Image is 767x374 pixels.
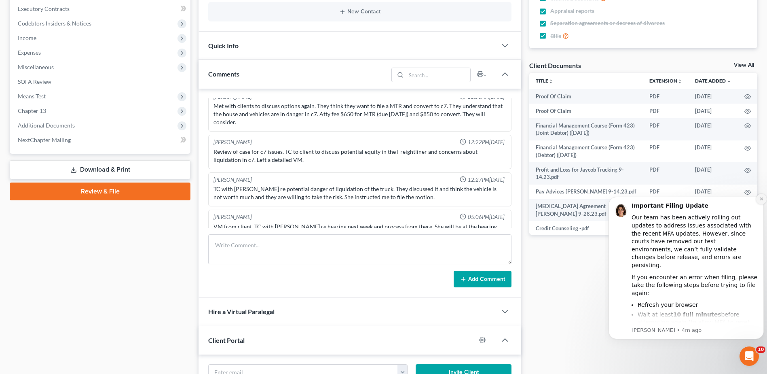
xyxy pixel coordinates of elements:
[529,199,643,221] td: [MEDICAL_DATA] Agreement [PERSON_NAME] 9-28.23.pdf
[643,140,689,163] td: PDF
[643,162,689,185] td: PDF
[643,89,689,104] td: PDF
[468,176,505,184] span: 12:27PM[DATE]
[689,89,738,104] td: [DATE]
[213,102,506,126] div: Met with clients to discuss options again. They think they want to file a MTR and convert to c7. ...
[213,138,252,146] div: [PERSON_NAME]
[208,308,275,315] span: Hire a Virtual Paralegal
[734,62,754,68] a: View All
[18,136,71,143] span: NextChapter Mailing
[529,104,643,118] td: Proof Of Claim
[11,133,190,147] a: NextChapter Mailing
[649,78,682,84] a: Extensionunfold_more
[18,122,75,129] span: Additional Documents
[689,140,738,163] td: [DATE]
[689,162,738,185] td: [DATE]
[756,346,765,353] span: 10
[18,34,36,41] span: Income
[18,64,54,70] span: Miscellaneous
[529,185,643,199] td: Pay Advices [PERSON_NAME] 9-14.23.pdf
[18,93,46,100] span: Means Test
[605,187,767,370] iframe: Intercom notifications message
[529,89,643,104] td: Proof Of Claim
[550,19,665,27] span: Separation agreements or decrees of divorces
[550,7,594,15] span: Appraisal reports
[215,8,505,15] button: New Contact
[695,78,731,84] a: Date Added expand_more
[727,79,731,84] i: expand_more
[643,104,689,118] td: PDF
[529,118,643,140] td: Financial Management Course (Form 423) (Joint Debtor) ([DATE])
[677,79,682,84] i: unfold_more
[536,78,553,84] a: Titleunfold_more
[18,20,91,27] span: Codebtors Insiders & Notices
[548,79,553,84] i: unfold_more
[406,68,470,82] input: Search...
[10,160,190,179] a: Download & Print
[454,271,511,288] button: Add Comment
[213,185,506,201] div: TC with [PERSON_NAME] re potential danger of liquidation of the truck. They discussed it and thin...
[689,118,738,140] td: [DATE]
[11,2,190,16] a: Executory Contracts
[208,336,245,344] span: Client Portal
[529,61,581,70] div: Client Documents
[643,118,689,140] td: PDF
[643,185,689,199] td: PDF
[213,213,252,221] div: [PERSON_NAME]
[529,221,643,236] td: Credit Counseling -pdf
[529,140,643,163] td: Financial Management Course (Form 423) (Debtor) ([DATE])
[18,78,51,85] span: SOFA Review
[213,176,252,184] div: [PERSON_NAME]
[689,104,738,118] td: [DATE]
[18,5,70,12] span: Executory Contracts
[208,42,239,49] span: Quick Info
[689,185,738,199] td: [DATE]
[10,183,190,200] a: Review & File
[468,213,505,221] span: 05:06PM[DATE]
[529,162,643,185] td: Profit and Loss for Jaycob Trucking 9-14.23.pdf
[208,70,239,78] span: Comments
[18,49,41,56] span: Expenses
[550,32,561,40] span: Bills
[11,74,190,89] a: SOFA Review
[468,138,505,146] span: 12:22PM[DATE]
[213,148,506,164] div: Review of case for c7 issues. TC to client to discuss potential equity in the Freightliner and co...
[740,346,759,366] iframe: Intercom live chat
[213,223,506,231] div: VM from client. TC with [PERSON_NAME] re hearing next week and process from there. She will be at...
[18,107,46,114] span: Chapter 13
